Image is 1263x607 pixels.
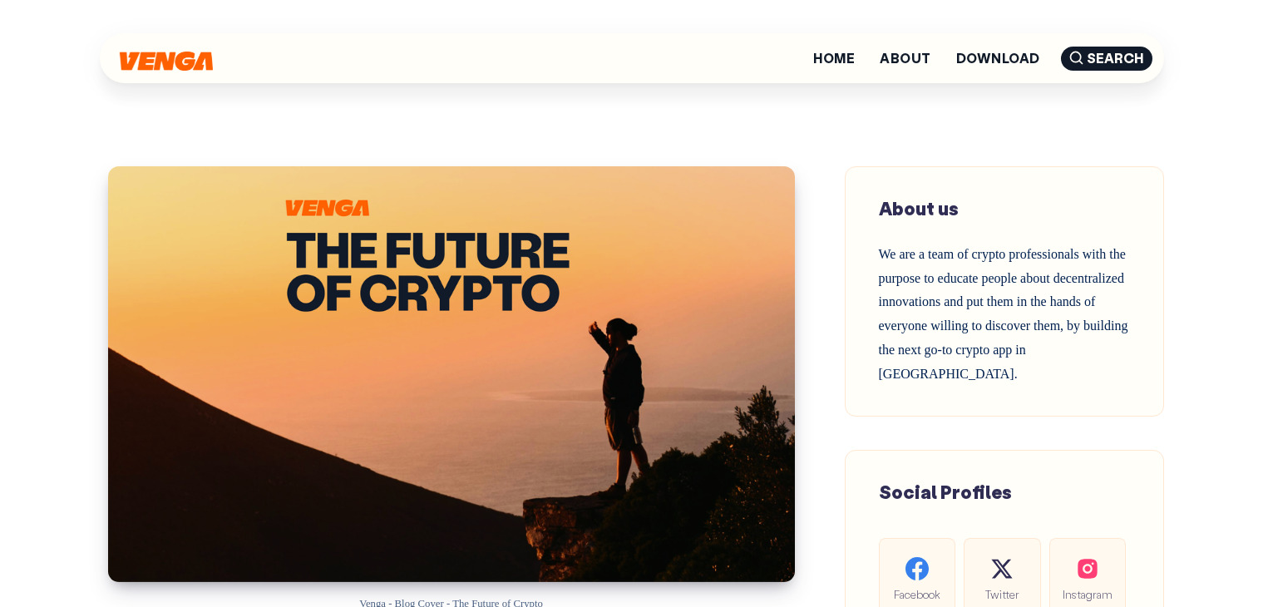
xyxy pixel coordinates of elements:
[1063,585,1113,604] span: Instagram
[977,585,1027,604] span: Twitter
[108,166,795,582] img: The Future of Crypto in the Next 5 Years: Coins, Trends, and Predictions
[879,247,1128,381] span: We are a team of crypto professionals with the purpose to educate people about decentralized inno...
[879,480,1012,504] span: Social Profiles
[879,196,959,220] span: About us
[1061,47,1152,71] span: Search
[813,52,855,65] a: Home
[880,52,930,65] a: About
[120,52,213,71] img: Venga Blog
[956,52,1040,65] a: Download
[892,585,942,604] span: Facebook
